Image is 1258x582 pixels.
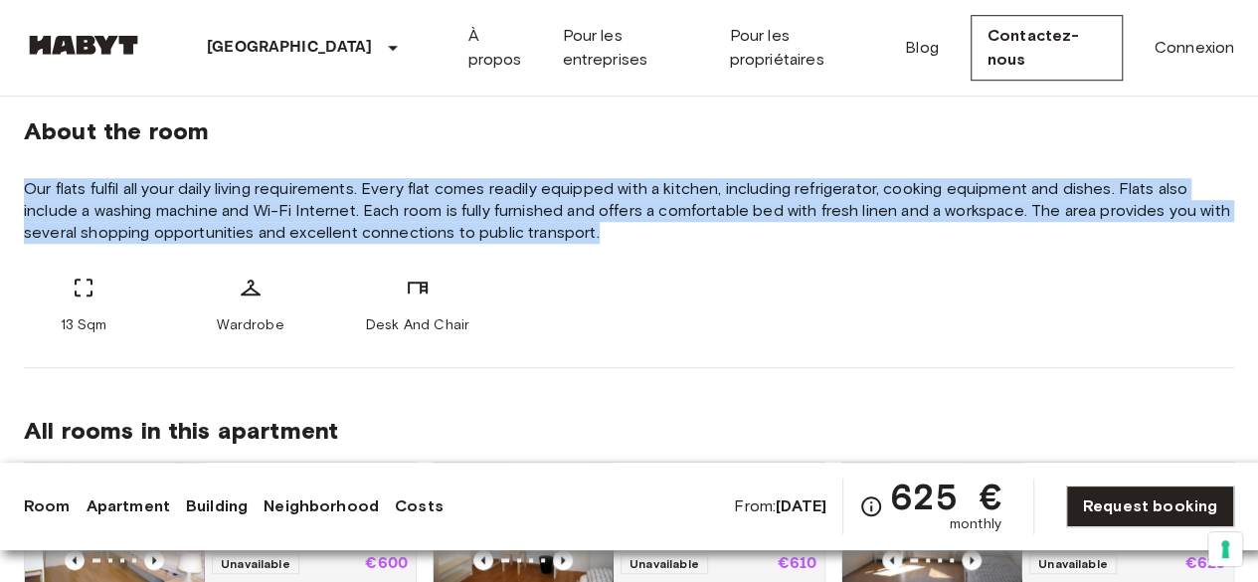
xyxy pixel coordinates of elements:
[776,496,826,515] b: [DATE]
[891,479,1001,514] span: 625 €
[950,514,1001,534] span: monthly
[1184,556,1225,572] p: €625
[777,556,816,572] p: €610
[395,494,444,518] a: Costs
[1066,485,1234,527] a: Request booking
[24,494,71,518] a: Room
[468,24,531,72] a: À propos
[24,116,1234,146] span: About the room
[144,550,164,570] button: Previous image
[562,24,697,72] a: Pour les entreprises
[207,36,373,60] p: [GEOGRAPHIC_DATA]
[962,550,982,570] button: Previous image
[87,494,170,518] a: Apartment
[905,36,939,60] a: Blog
[24,35,143,55] img: Habyt
[882,550,902,570] button: Previous image
[1208,532,1242,566] button: Your consent preferences for tracking technologies
[1029,554,1117,574] span: Unavailable
[186,494,248,518] a: Building
[61,315,107,335] span: 13 Sqm
[365,556,408,572] p: €600
[553,550,573,570] button: Previous image
[729,24,873,72] a: Pour les propriétaires
[24,178,1234,244] span: Our flats fulfil all your daily living requirements. Every flat comes readily equipped with a kit...
[1155,36,1234,60] a: Connexion
[734,495,826,517] span: From:
[65,550,85,570] button: Previous image
[212,554,299,574] span: Unavailable
[473,550,493,570] button: Previous image
[971,15,1123,81] a: Contactez-nous
[366,315,469,335] span: Desk And Chair
[621,554,708,574] span: Unavailable
[264,494,379,518] a: Neighborhood
[859,494,883,518] svg: Check cost overview for full price breakdown. Please note that discounts apply to new joiners onl...
[24,416,1234,446] span: All rooms in this apartment
[217,315,283,335] span: Wardrobe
